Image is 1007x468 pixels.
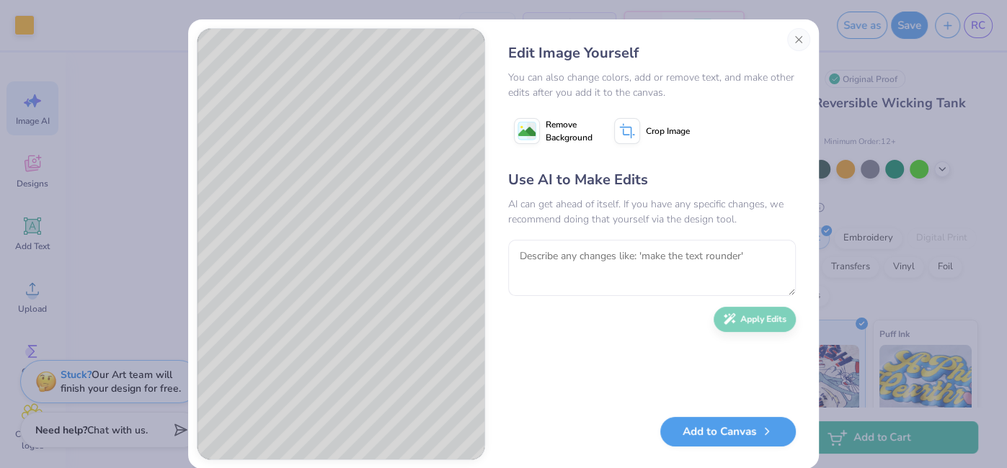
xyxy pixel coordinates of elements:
[508,113,598,149] button: Remove Background
[508,70,796,100] div: You can also change colors, add or remove text, and make other edits after you add it to the canvas.
[508,42,796,64] div: Edit Image Yourself
[787,28,810,51] button: Close
[546,118,593,144] span: Remove Background
[660,417,796,446] button: Add to Canvas
[508,197,796,227] div: AI can get ahead of itself. If you have any specific changes, we recommend doing that yourself vi...
[646,125,690,138] span: Crop Image
[508,169,796,191] div: Use AI to Make Edits
[608,113,698,149] button: Crop Image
